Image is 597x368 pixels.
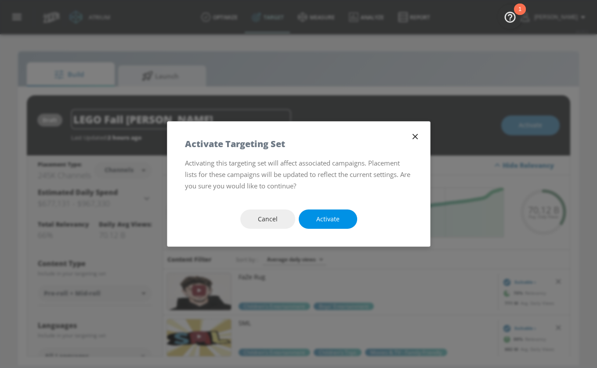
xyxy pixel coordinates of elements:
div: 1 [518,9,521,21]
button: Activate [299,209,357,229]
button: Cancel [240,209,295,229]
h5: Activate Targeting Set [185,139,285,148]
button: Open Resource Center, 1 new notification [498,4,522,29]
span: Activate [316,214,340,225]
p: Activating this targeting set will affect associated campaigns. Placement lists for these campaig... [185,157,412,192]
span: Cancel [258,214,278,225]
